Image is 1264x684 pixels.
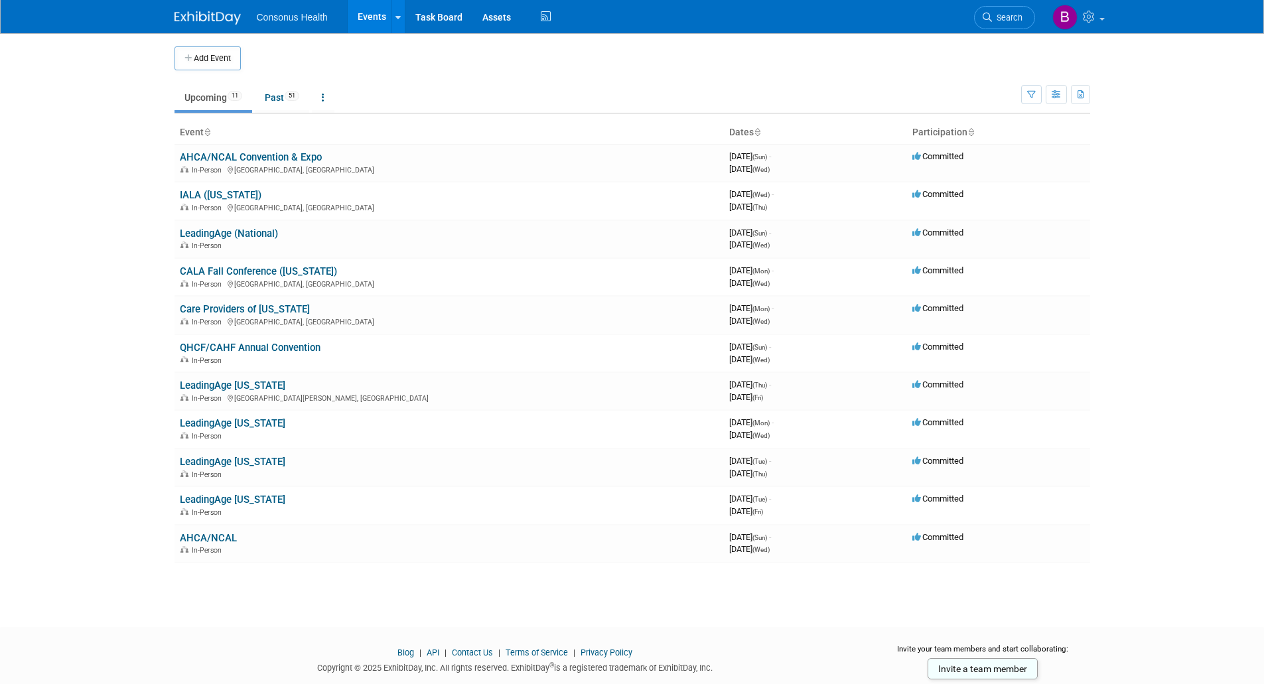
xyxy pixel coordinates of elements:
span: Committed [912,151,963,161]
span: (Tue) [752,496,767,503]
span: [DATE] [729,456,771,466]
span: - [772,189,774,199]
span: [DATE] [729,164,770,174]
span: - [769,151,771,161]
span: In-Person [192,470,226,479]
span: (Sun) [752,230,767,237]
div: [GEOGRAPHIC_DATA], [GEOGRAPHIC_DATA] [180,202,719,212]
div: [GEOGRAPHIC_DATA], [GEOGRAPHIC_DATA] [180,278,719,289]
span: In-Person [192,508,226,517]
span: Committed [912,379,963,389]
img: In-Person Event [180,508,188,515]
span: [DATE] [729,468,767,478]
a: Care Providers of [US_STATE] [180,303,310,315]
span: In-Person [192,432,226,441]
span: | [570,648,579,657]
img: In-Person Event [180,241,188,248]
span: Committed [912,228,963,238]
span: - [772,265,774,275]
span: [DATE] [729,265,774,275]
span: (Wed) [752,356,770,364]
span: 51 [285,91,299,101]
img: In-Person Event [180,432,188,439]
span: - [769,494,771,504]
a: QHCF/CAHF Annual Convention [180,342,320,354]
span: [DATE] [729,506,763,516]
span: In-Person [192,356,226,365]
span: (Sun) [752,344,767,351]
img: In-Person Event [180,394,188,401]
span: (Wed) [752,166,770,173]
span: In-Person [192,546,226,555]
span: (Sun) [752,153,767,161]
div: Invite your team members and start collaborating: [876,644,1090,663]
span: [DATE] [729,532,771,542]
span: (Wed) [752,546,770,553]
span: Search [992,13,1022,23]
span: [DATE] [729,228,771,238]
th: Event [175,121,724,144]
a: Invite a team member [928,658,1038,679]
img: In-Person Event [180,204,188,210]
span: Committed [912,456,963,466]
span: Committed [912,265,963,275]
span: In-Person [192,318,226,326]
span: - [772,303,774,313]
a: LeadingAge [US_STATE] [180,456,285,468]
a: LeadingAge (National) [180,228,278,239]
span: - [769,456,771,466]
a: Upcoming11 [175,85,252,110]
img: ExhibitDay [175,11,241,25]
span: [DATE] [729,379,771,389]
span: Committed [912,494,963,504]
a: API [427,648,439,657]
span: [DATE] [729,239,770,249]
img: Bridget Crane [1052,5,1078,30]
a: Search [974,6,1035,29]
span: (Sun) [752,534,767,541]
img: In-Person Event [180,166,188,172]
div: Copyright © 2025 ExhibitDay, Inc. All rights reserved. ExhibitDay is a registered trademark of Ex... [175,659,857,674]
a: IALA ([US_STATE]) [180,189,261,201]
img: In-Person Event [180,546,188,553]
span: - [769,532,771,542]
a: LeadingAge [US_STATE] [180,379,285,391]
span: (Mon) [752,305,770,312]
img: In-Person Event [180,318,188,324]
a: Sort by Start Date [754,127,760,137]
th: Dates [724,121,907,144]
span: In-Person [192,280,226,289]
span: (Fri) [752,508,763,515]
span: [DATE] [729,316,770,326]
a: AHCA/NCAL Convention & Expo [180,151,322,163]
span: (Wed) [752,280,770,287]
span: [DATE] [729,303,774,313]
span: [DATE] [729,278,770,288]
span: 11 [228,91,242,101]
span: - [769,342,771,352]
img: In-Person Event [180,470,188,477]
span: [DATE] [729,189,774,199]
span: [DATE] [729,342,771,352]
span: | [495,648,504,657]
a: Past51 [255,85,309,110]
img: In-Person Event [180,356,188,363]
span: (Wed) [752,191,770,198]
a: AHCA/NCAL [180,532,237,544]
span: Committed [912,303,963,313]
span: (Tue) [752,458,767,465]
sup: ® [549,661,554,669]
a: Privacy Policy [581,648,632,657]
span: [DATE] [729,494,771,504]
span: | [416,648,425,657]
span: Committed [912,532,963,542]
a: LeadingAge [US_STATE] [180,417,285,429]
button: Add Event [175,46,241,70]
span: Consonus Health [257,12,328,23]
span: (Wed) [752,318,770,325]
span: [DATE] [729,544,770,554]
span: [DATE] [729,392,763,402]
a: Sort by Participation Type [967,127,974,137]
span: Committed [912,189,963,199]
a: LeadingAge [US_STATE] [180,494,285,506]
